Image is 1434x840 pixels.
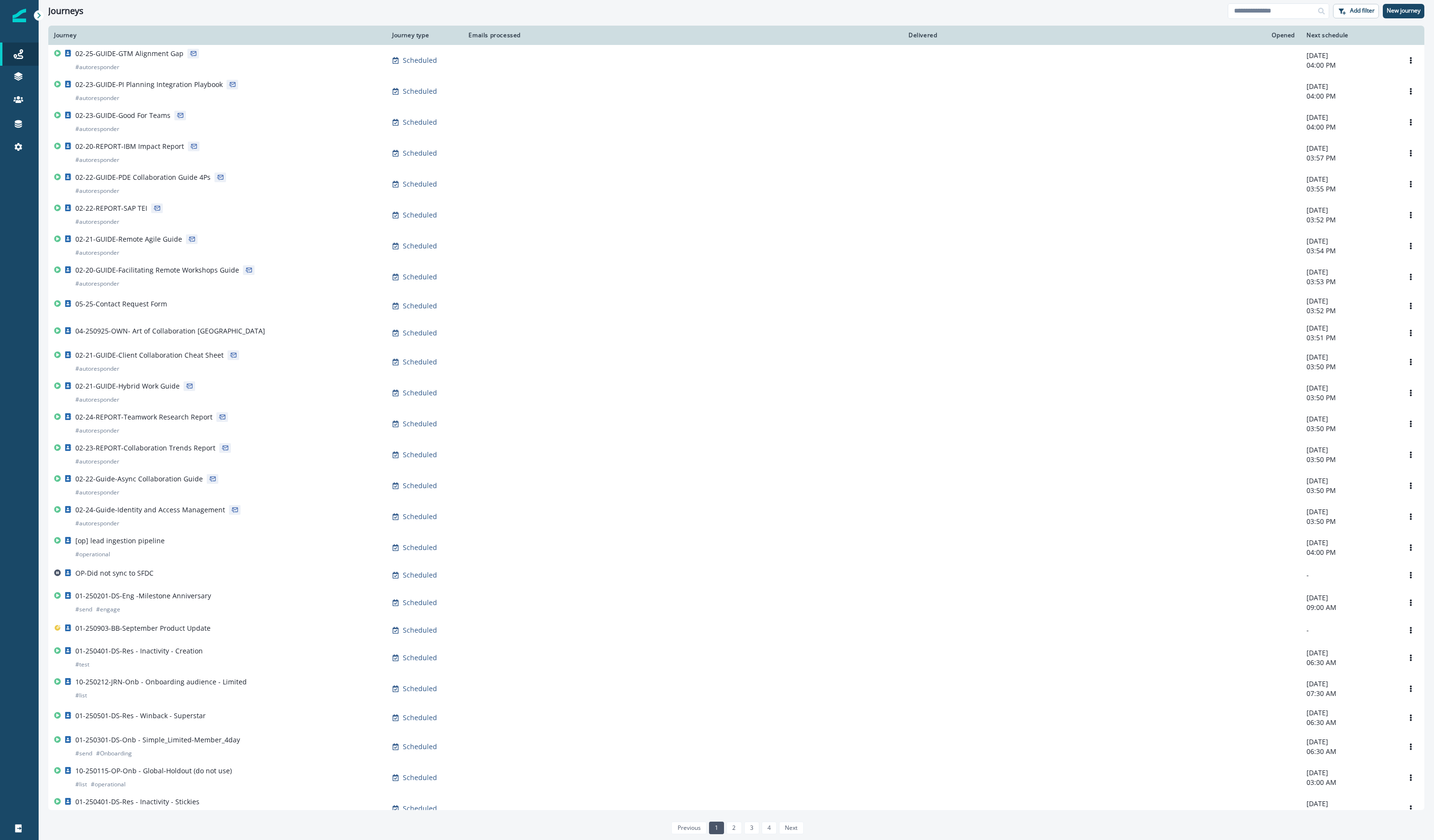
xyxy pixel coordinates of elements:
a: 10-250115-OP-Onb - Global-Holdout (do not use)#list#operationalScheduled-[DATE]03:00 AMOptions [48,762,1424,793]
p: 03:50 PM [1306,486,1391,495]
p: # list [75,780,87,789]
button: New journey [1383,4,1424,18]
p: 03:50 PM [1306,362,1391,372]
a: 02-25-GUIDE-GTM Alignment Gap#autoresponderScheduled-[DATE]04:00 PMOptions [48,45,1424,76]
button: Options [1403,146,1419,160]
p: [DATE] [1306,82,1391,91]
div: Next schedule [1306,31,1391,39]
p: Scheduled [403,328,437,338]
p: # autoresponder [75,217,119,227]
button: Options [1403,509,1419,524]
a: 01-250501-DS-Res - Winback - SuperstarScheduled-[DATE]06:30 AMOptions [48,704,1424,731]
p: 01-250501-DS-Res - Winback - Superstar [75,711,206,721]
p: Scheduled [403,450,437,460]
p: 02-21-GUIDE-Remote Agile Guide [75,234,182,244]
a: 02-21-GUIDE-Client Collaboration Cheat Sheet#autoresponderScheduled-[DATE]03:50 PMOptions [48,347,1424,377]
a: Page 1 is your current page [709,822,724,834]
h1: Journeys [48,6,84,16]
p: 06:30 AM [1306,747,1391,756]
p: 07:30 AM [1306,689,1391,698]
p: 06:30 AM [1306,718,1391,727]
p: Scheduled [403,241,437,251]
p: # autoresponder [75,364,119,374]
p: # autoresponder [75,124,119,134]
p: 03:57 PM [1306,153,1391,163]
button: Options [1403,710,1419,725]
p: # autoresponder [75,395,119,405]
p: [DATE] [1306,144,1391,153]
div: Journey [54,31,381,39]
p: 01-250301-DS-Onb - Simple_Limited-Member_4day [75,735,240,745]
a: 02-22-GUIDE-PDE Collaboration Guide 4Ps#autoresponderScheduled-[DATE]03:55 PMOptions [48,169,1424,200]
p: 02-22-GUIDE-PDE Collaboration Guide 4Ps [75,173,211,182]
button: Options [1403,801,1419,816]
p: # list [75,691,87,700]
a: 02-21-GUIDE-Remote Agile Guide#autoresponderScheduled-[DATE]03:54 PMOptions [48,231,1424,261]
a: 01-250903-BB-September Product UpdateScheduled--Options [48,618,1424,642]
p: [DATE] [1306,113,1391,122]
p: 03:00 AM [1306,778,1391,787]
p: # autoresponder [75,279,119,289]
a: 01-250401-DS-Res - Inactivity - Stickies#testScheduled-[DATE]06:30 AMOptions [48,793,1424,824]
p: [DATE] [1306,352,1391,362]
p: [DATE] [1306,708,1391,718]
p: Scheduled [403,56,437,65]
p: [DATE] [1306,296,1391,306]
p: [DATE] [1306,236,1391,246]
p: # autoresponder [75,426,119,435]
a: 02-20-REPORT-IBM Impact Report#autoresponderScheduled-[DATE]03:57 PMOptions [48,138,1424,169]
p: 02-20-GUIDE-Facilitating Remote Workshops Guide [75,265,239,275]
button: Options [1403,53,1419,68]
p: [DATE] [1306,768,1391,778]
button: Options [1403,239,1419,253]
p: [DATE] [1306,476,1391,486]
p: 02-23-REPORT-Collaboration Trends Report [75,443,215,453]
p: 03:50 PM [1306,517,1391,526]
p: # autoresponder [75,93,119,103]
a: 10-250212-JRN-Onb - Onboarding audience - Limited#listScheduled-[DATE]07:30 AMOptions [48,673,1424,704]
button: Add filter [1333,4,1379,18]
p: New journey [1387,7,1420,14]
a: 02-23-REPORT-Collaboration Trends Report#autoresponderScheduled-[DATE]03:50 PMOptions [48,439,1424,470]
a: 02-21-GUIDE-Hybrid Work Guide#autoresponderScheduled-[DATE]03:50 PMOptions [48,377,1424,408]
p: [DATE] [1306,205,1391,215]
p: # Onboarding [96,749,132,758]
p: Scheduled [403,512,437,521]
a: Page 3 [744,822,759,834]
p: Scheduled [403,301,437,311]
button: Options [1403,355,1419,369]
button: Options [1403,115,1419,130]
p: [DATE] [1306,51,1391,60]
p: Scheduled [403,148,437,158]
p: [DATE] [1306,323,1391,333]
button: Options [1403,739,1419,754]
a: Next page [779,822,803,834]
p: # autoresponder [75,155,119,165]
p: 04:00 PM [1306,91,1391,101]
button: Options [1403,540,1419,555]
p: Scheduled [403,625,437,635]
p: # autoresponder [75,457,119,466]
button: Options [1403,770,1419,785]
button: Options [1403,208,1419,222]
p: 03:51 PM [1306,333,1391,343]
p: # operational [91,780,126,789]
p: [DATE] [1306,799,1391,809]
p: 06:30 AM [1306,809,1391,818]
button: Options [1403,326,1419,340]
a: 04-250925-OWN- Art of Collaboration [GEOGRAPHIC_DATA]Scheduled-[DATE]03:51 PMOptions [48,319,1424,347]
p: 02-20-REPORT-IBM Impact Report [75,142,184,151]
p: 03:54 PM [1306,246,1391,256]
a: OP-Did not sync to SFDCScheduled--Options [48,563,1424,587]
p: Scheduled [403,684,437,694]
p: Scheduled [403,179,437,189]
p: [DATE] [1306,383,1391,393]
p: [DATE] [1306,445,1391,455]
p: Scheduled [403,87,437,96]
button: Options [1403,386,1419,400]
p: # autoresponder [75,248,119,258]
p: Scheduled [403,713,437,723]
p: 04:00 PM [1306,548,1391,557]
p: 02-21-GUIDE-Hybrid Work Guide [75,381,180,391]
p: # send [75,749,92,758]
